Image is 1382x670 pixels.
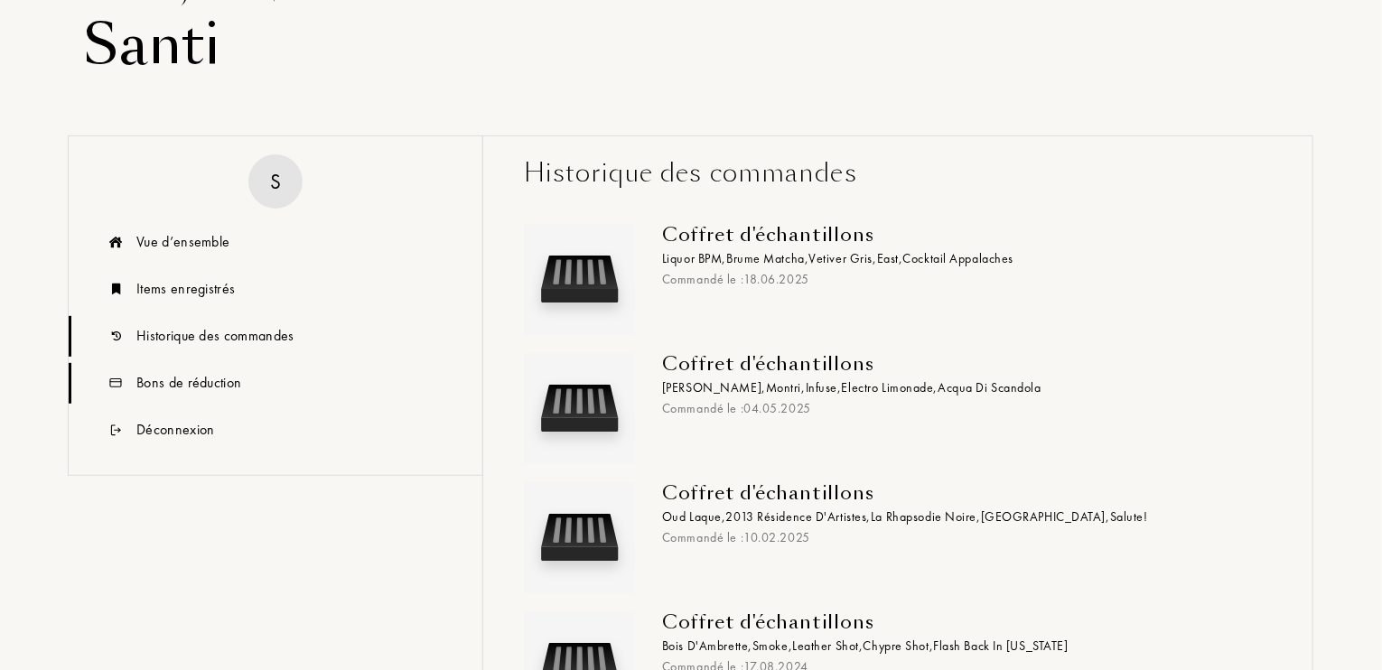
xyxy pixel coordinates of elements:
[136,325,294,347] div: Historique des commandes
[528,358,630,460] img: sample box
[81,9,1301,81] div: Santi
[726,250,808,266] span: Brume Matcha ,
[662,353,1258,375] div: Coffret d'échantillons
[726,508,872,525] span: 2013 Résidence d'Artistes ,
[938,379,1041,395] span: Acqua di Scandola
[105,316,127,357] img: icn_history.svg
[864,637,934,654] span: Chypre Shot ,
[136,419,215,441] div: Déconnexion
[766,379,806,395] span: Montri ,
[662,250,726,266] span: Liquor BPM ,
[662,224,1258,246] div: Coffret d'échantillons
[524,154,1272,192] div: Historique des commandes
[903,250,1014,266] span: Cocktail Appalaches
[105,269,127,310] img: icn_book.svg
[1110,508,1148,525] span: Salute!
[842,379,938,395] span: Electro Limonade ,
[877,250,903,266] span: East ,
[136,231,229,253] div: Vue d’ensemble
[871,508,981,525] span: La Rhapsodie Noire ,
[528,487,630,589] img: sample box
[270,165,281,197] div: S
[752,637,792,654] span: Smoke ,
[662,270,1258,289] div: Commandé le : 18 . 06 . 2025
[662,508,726,525] span: Oud Laque ,
[981,508,1110,525] span: [GEOGRAPHIC_DATA] ,
[105,410,127,451] img: icn_logout.svg
[933,637,1068,654] span: Flash Back In [US_STATE]
[662,637,752,654] span: Bois d'Ambrette ,
[792,637,863,654] span: Leather Shot ,
[806,379,842,395] span: Infuse ,
[136,278,235,300] div: Items enregistrés
[662,379,766,395] span: [PERSON_NAME] ,
[662,399,1258,418] div: Commandé le : 04 . 05 . 2025
[662,482,1258,504] div: Coffret d'échantillons
[662,528,1258,547] div: Commandé le : 10 . 02 . 2025
[528,228,630,330] img: sample box
[136,372,241,394] div: Bons de réduction
[808,250,876,266] span: Vetiver Gris ,
[105,222,127,263] img: icn_overview.svg
[105,363,127,404] img: icn_code.svg
[662,611,1258,633] div: Coffret d'échantillons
